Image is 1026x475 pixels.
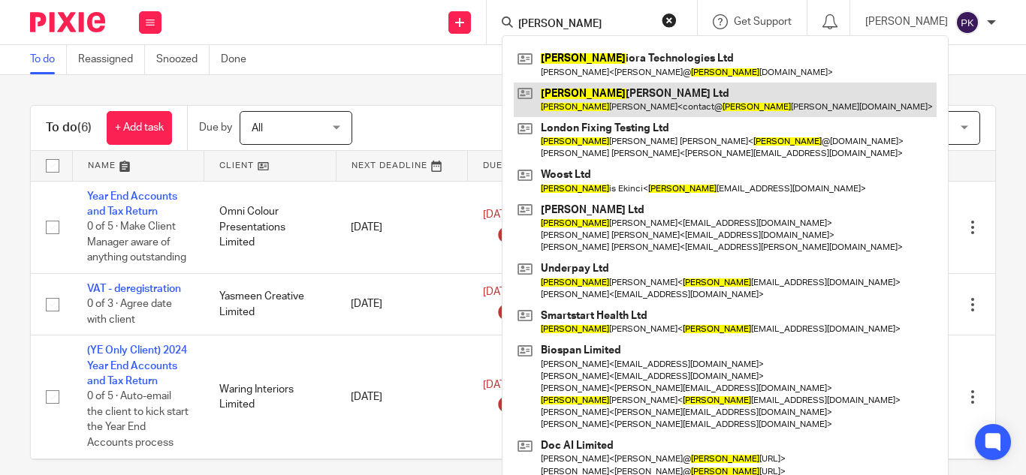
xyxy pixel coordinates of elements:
[204,273,336,335] td: Yasmeen Creative Limited
[483,380,515,390] span: [DATE]
[77,122,92,134] span: (6)
[107,111,172,145] a: + Add task
[87,392,189,449] span: 0 of 5 · Auto-email the client to kick start the Year End Accounts process
[336,273,468,335] td: [DATE]
[336,181,468,273] td: [DATE]
[252,123,263,134] span: All
[87,345,187,386] a: (YE Only Client) 2024 Year End Accounts and Tax Return
[483,287,515,298] span: [DATE]
[156,45,210,74] a: Snoozed
[30,12,105,32] img: Pixie
[30,45,67,74] a: To do
[204,181,336,273] td: Omni Colour Presentations Limited
[483,210,515,221] span: [DATE]
[87,299,172,325] span: 0 of 3 · Agree date with client
[87,221,186,263] span: 0 of 5 · Make Client Manager aware of anything outstanding
[865,14,948,29] p: [PERSON_NAME]
[204,335,336,458] td: Waring Interiors Limited
[78,45,145,74] a: Reassigned
[199,120,232,135] p: Due by
[46,120,92,136] h1: To do
[87,284,181,294] a: VAT - deregistration
[221,45,258,74] a: Done
[734,17,792,27] span: Get Support
[517,18,652,32] input: Search
[87,191,177,217] a: Year End Accounts and Tax Return
[955,11,979,35] img: svg%3E
[336,335,468,458] td: [DATE]
[662,13,677,28] button: Clear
